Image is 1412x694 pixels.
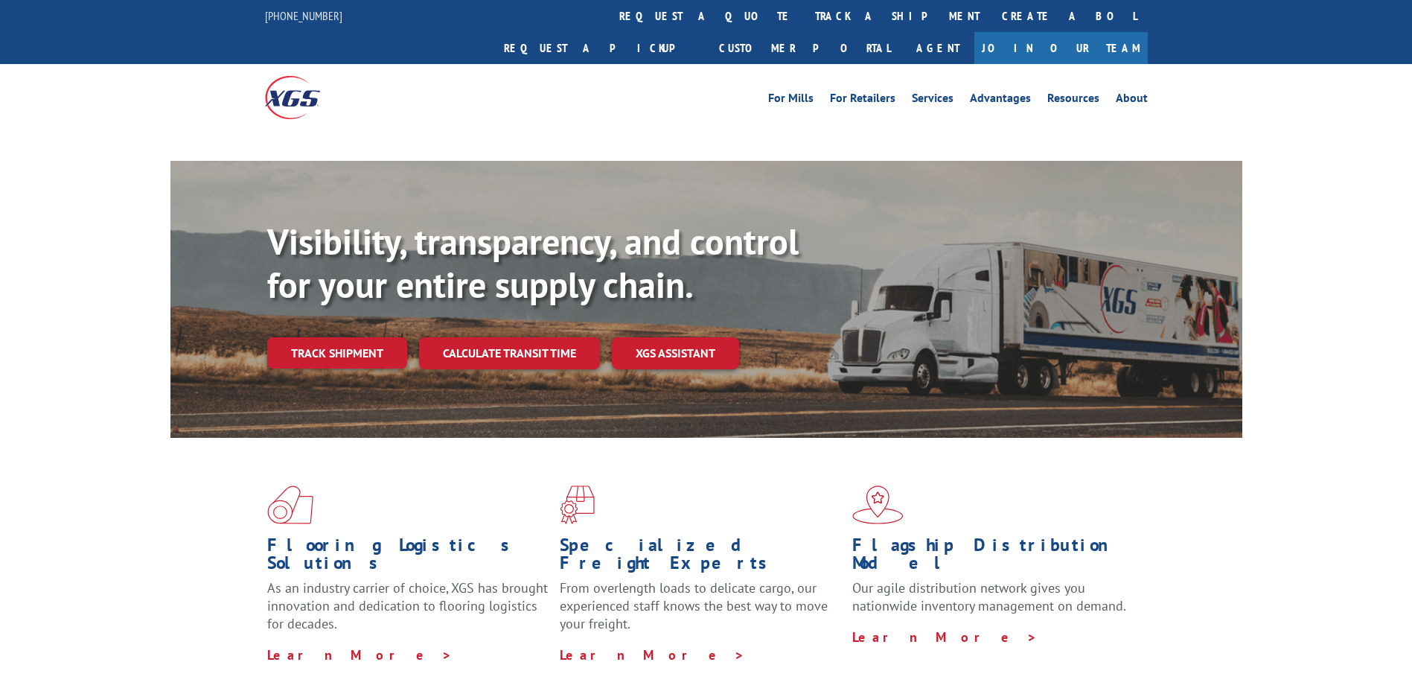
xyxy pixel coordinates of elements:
[852,628,1038,646] a: Learn More >
[901,32,974,64] a: Agent
[267,536,549,579] h1: Flooring Logistics Solutions
[1116,92,1148,109] a: About
[708,32,901,64] a: Customer Portal
[493,32,708,64] a: Request a pickup
[852,486,904,524] img: xgs-icon-flagship-distribution-model-red
[419,337,600,369] a: Calculate transit time
[267,218,799,308] b: Visibility, transparency, and control for your entire supply chain.
[612,337,739,369] a: XGS ASSISTANT
[267,337,407,369] a: Track shipment
[1047,92,1099,109] a: Resources
[265,8,342,23] a: [PHONE_NUMBER]
[560,579,841,646] p: From overlength loads to delicate cargo, our experienced staff knows the best way to move your fr...
[560,536,841,579] h1: Specialized Freight Experts
[830,92,895,109] a: For Retailers
[267,646,453,663] a: Learn More >
[912,92,953,109] a: Services
[852,579,1126,614] span: Our agile distribution network gives you nationwide inventory management on demand.
[974,32,1148,64] a: Join Our Team
[267,486,313,524] img: xgs-icon-total-supply-chain-intelligence-red
[560,486,595,524] img: xgs-icon-focused-on-flooring-red
[560,646,745,663] a: Learn More >
[768,92,814,109] a: For Mills
[267,579,548,632] span: As an industry carrier of choice, XGS has brought innovation and dedication to flooring logistics...
[852,536,1134,579] h1: Flagship Distribution Model
[970,92,1031,109] a: Advantages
